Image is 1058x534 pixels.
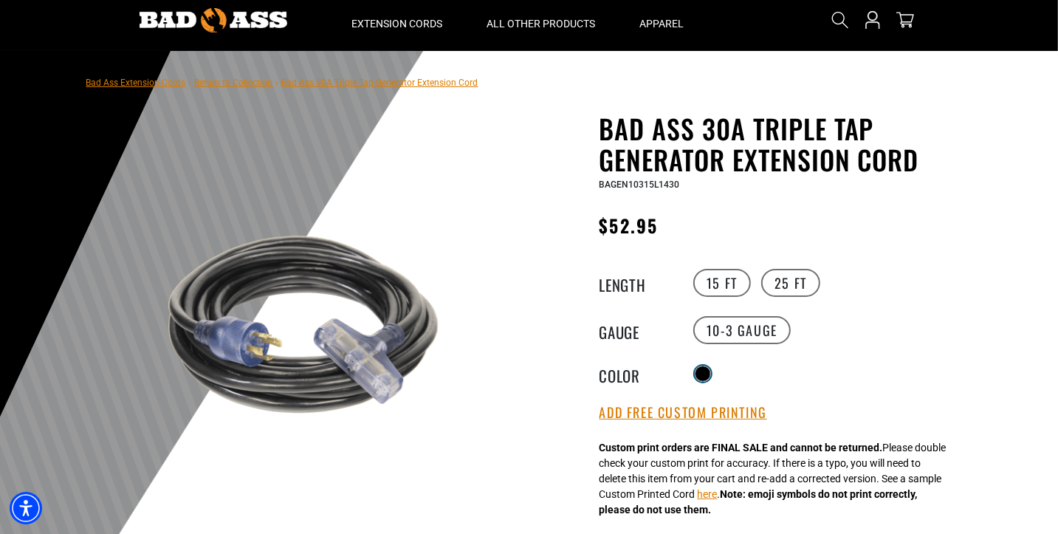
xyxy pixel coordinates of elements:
nav: breadcrumbs [86,73,478,91]
legend: Gauge [600,321,673,340]
button: here [698,487,718,502]
strong: Note: emoji symbols do not print correctly, please do not use them. [600,488,918,516]
span: › [276,78,279,88]
a: cart [893,11,917,29]
label: 25 FT [761,269,820,297]
span: Extension Cords [352,17,443,30]
img: Bad Ass Extension Cords [140,8,287,32]
summary: Search [828,8,852,32]
a: Bad Ass Extension Cords [86,78,186,88]
span: All Other Products [487,17,596,30]
span: Bad Ass 30A Triple Tap Generator Extension Cord [282,78,478,88]
legend: Length [600,273,673,292]
span: › [189,78,192,88]
span: BAGEN10315L1430 [600,179,680,190]
div: Please double check your custom print for accuracy. If there is a typo, you will need to delete t... [600,440,947,518]
label: 10-3 Gauge [693,316,791,344]
div: Accessibility Menu [10,492,42,524]
legend: Color [600,364,673,383]
span: $52.95 [600,212,658,239]
button: Add Free Custom Printing [600,405,767,421]
label: 15 FT [693,269,751,297]
img: black [130,151,487,507]
strong: Custom print orders are FINAL SALE and cannot be returned. [600,442,883,453]
a: Return to Collection [195,78,273,88]
span: Apparel [640,17,684,30]
h1: Bad Ass 30A Triple Tap Generator Extension Cord [600,113,961,175]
